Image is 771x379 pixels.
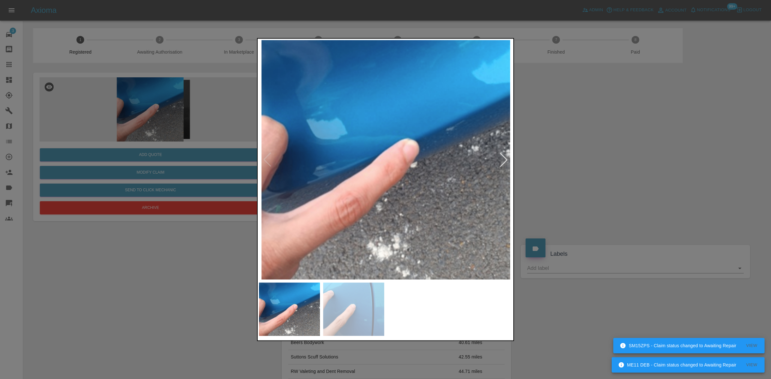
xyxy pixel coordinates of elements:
[259,282,320,336] img: 994d9ec6-16ed-4f3e-9cb6-59f1ce47115d
[620,340,736,351] div: SM15ZPS - Claim status changed to Awaiting Repair
[741,360,762,370] button: View
[741,341,762,351] button: View
[323,282,384,336] img: 2c19d93c-f1ce-43a9-ae4b-18bf8166f294
[259,40,513,279] img: 994d9ec6-16ed-4f3e-9cb6-59f1ce47115d
[618,359,736,371] div: ME11 DEB - Claim status changed to Awaiting Repair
